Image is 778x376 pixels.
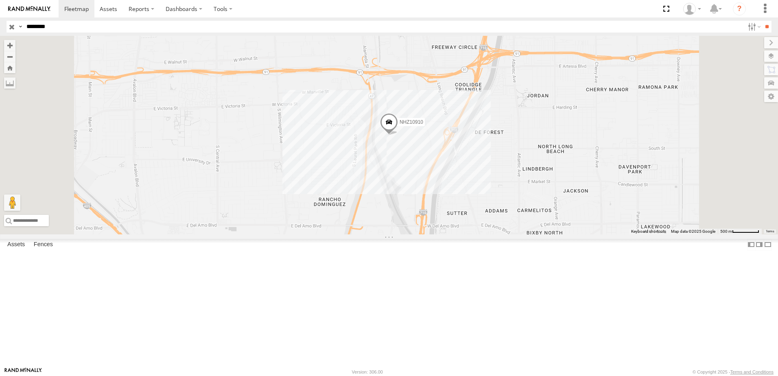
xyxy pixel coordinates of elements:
[730,369,774,374] a: Terms and Conditions
[747,239,755,251] label: Dock Summary Table to the Left
[764,239,772,251] label: Hide Summary Table
[8,6,50,12] img: rand-logo.svg
[4,40,15,51] button: Zoom in
[745,21,762,33] label: Search Filter Options
[4,77,15,89] label: Measure
[680,3,704,15] div: Zulema McIntosch
[4,368,42,376] a: Visit our Website
[400,120,423,125] span: NHZ10910
[30,239,57,250] label: Fences
[720,229,732,234] span: 500 m
[755,239,763,251] label: Dock Summary Table to the Right
[671,229,715,234] span: Map data ©2025 Google
[17,21,24,33] label: Search Query
[693,369,774,374] div: © Copyright 2025 -
[4,62,15,73] button: Zoom Home
[764,91,778,102] label: Map Settings
[733,2,746,15] i: ?
[631,229,666,234] button: Keyboard shortcuts
[3,239,29,250] label: Assets
[352,369,383,374] div: Version: 306.00
[4,51,15,62] button: Zoom out
[4,195,20,211] button: Drag Pegman onto the map to open Street View
[766,230,774,233] a: Terms
[718,229,762,234] button: Map Scale: 500 m per 63 pixels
